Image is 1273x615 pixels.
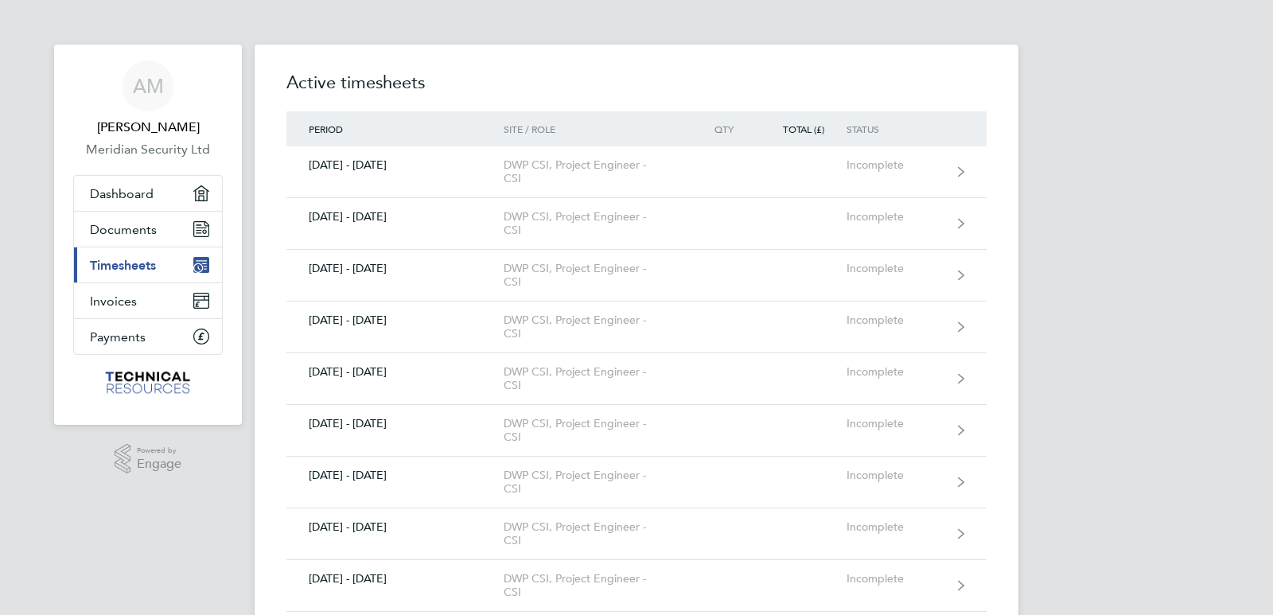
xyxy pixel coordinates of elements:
div: [DATE] - [DATE] [286,417,504,430]
div: [DATE] - [DATE] [286,572,504,586]
span: Andrew Manley [73,118,223,137]
div: Incomplete [847,158,944,172]
a: [DATE] - [DATE]DWP CSI, Project Engineer - CSIIncomplete [286,508,987,560]
div: DWP CSI, Project Engineer - CSI [504,520,686,547]
a: Payments [74,319,222,354]
div: [DATE] - [DATE] [286,365,504,379]
a: Dashboard [74,176,222,211]
span: Documents [90,222,157,237]
div: DWP CSI, Project Engineer - CSI [504,417,686,444]
div: DWP CSI, Project Engineer - CSI [504,365,686,392]
div: Incomplete [847,572,944,586]
div: [DATE] - [DATE] [286,520,504,534]
h2: Active timesheets [286,70,987,111]
span: Dashboard [90,186,154,201]
a: [DATE] - [DATE]DWP CSI, Project Engineer - CSIIncomplete [286,146,987,198]
a: [DATE] - [DATE]DWP CSI, Project Engineer - CSIIncomplete [286,560,987,612]
a: Powered byEngage [115,444,182,474]
div: [DATE] - [DATE] [286,262,504,275]
span: Period [309,123,343,135]
a: Documents [74,212,222,247]
a: [DATE] - [DATE]DWP CSI, Project Engineer - CSIIncomplete [286,302,987,353]
div: [DATE] - [DATE] [286,210,504,224]
div: Qty [686,123,756,134]
a: AM[PERSON_NAME] [73,60,223,137]
div: Incomplete [847,210,944,224]
div: DWP CSI, Project Engineer - CSI [504,469,686,496]
a: [DATE] - [DATE]DWP CSI, Project Engineer - CSIIncomplete [286,250,987,302]
a: [DATE] - [DATE]DWP CSI, Project Engineer - CSIIncomplete [286,457,987,508]
img: technicalresources-logo-retina.png [103,371,193,396]
div: DWP CSI, Project Engineer - CSI [504,572,686,599]
a: Meridian Security Ltd [73,140,223,159]
a: [DATE] - [DATE]DWP CSI, Project Engineer - CSIIncomplete [286,198,987,250]
div: DWP CSI, Project Engineer - CSI [504,313,686,341]
div: Incomplete [847,262,944,275]
a: Go to home page [73,371,223,396]
div: DWP CSI, Project Engineer - CSI [504,158,686,185]
a: Invoices [74,283,222,318]
span: AM [133,76,164,96]
span: Payments [90,329,146,344]
div: Total (£) [756,123,847,134]
a: Timesheets [74,247,222,282]
div: Incomplete [847,469,944,482]
span: Invoices [90,294,137,309]
div: Incomplete [847,520,944,534]
span: Powered by [137,444,181,457]
span: Timesheets [90,258,156,273]
nav: Main navigation [54,45,242,425]
div: Incomplete [847,313,944,327]
div: Incomplete [847,417,944,430]
div: [DATE] - [DATE] [286,469,504,482]
span: Engage [137,457,181,471]
div: Site / Role [504,123,686,134]
a: [DATE] - [DATE]DWP CSI, Project Engineer - CSIIncomplete [286,405,987,457]
a: [DATE] - [DATE]DWP CSI, Project Engineer - CSIIncomplete [286,353,987,405]
div: Incomplete [847,365,944,379]
div: [DATE] - [DATE] [286,313,504,327]
div: DWP CSI, Project Engineer - CSI [504,210,686,237]
div: DWP CSI, Project Engineer - CSI [504,262,686,289]
div: Status [847,123,944,134]
div: [DATE] - [DATE] [286,158,504,172]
